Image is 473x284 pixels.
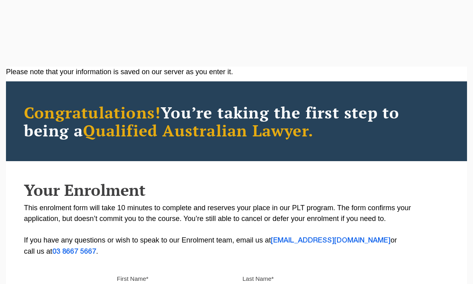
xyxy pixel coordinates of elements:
label: First Name* [117,275,148,283]
div: Please note that your information is saved on our server as you enter it. [6,67,467,77]
h2: Your Enrolment [24,181,449,199]
p: This enrolment form will take 10 minutes to complete and reserves your place in our PLT program. ... [24,203,449,257]
label: Last Name* [242,275,274,283]
a: [EMAIL_ADDRESS][DOMAIN_NAME] [271,237,390,244]
span: Qualified Australian Lawyer. [83,120,313,141]
a: 03 8667 5667 [52,248,96,255]
span: Congratulations! [24,102,161,123]
h2: You’re taking the first step to being a [24,103,449,139]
